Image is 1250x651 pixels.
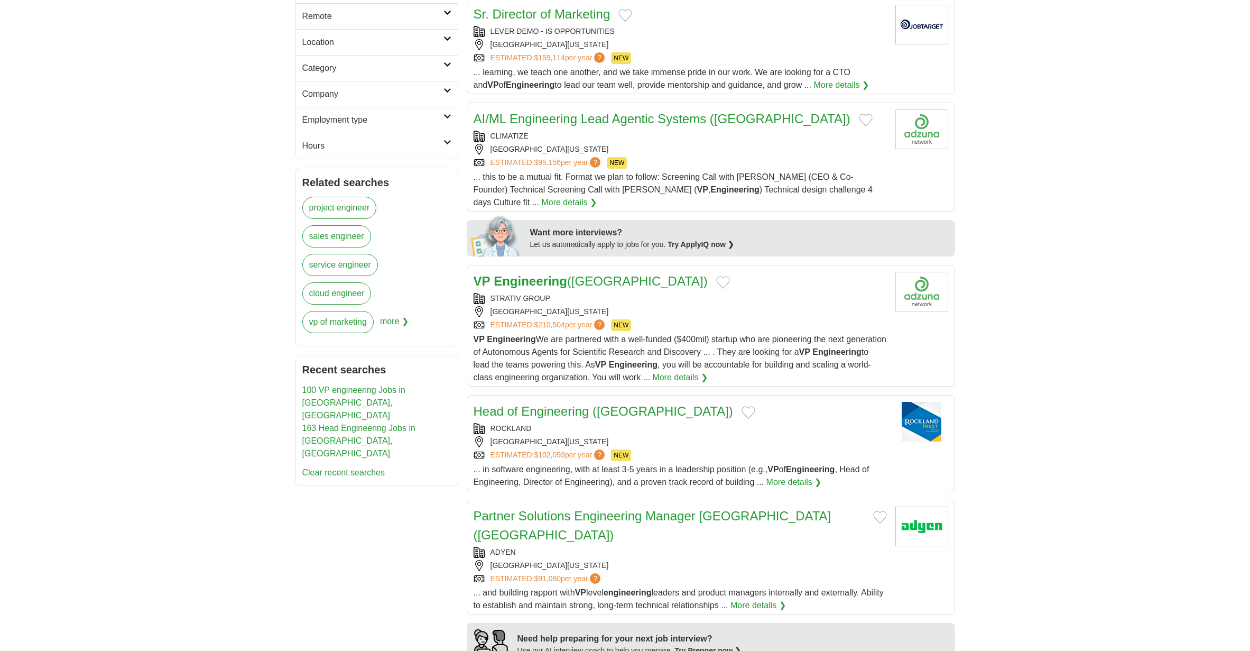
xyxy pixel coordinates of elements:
a: Category [296,55,458,81]
a: Company [296,81,458,107]
strong: VP [575,588,586,597]
h2: Category [302,62,443,75]
img: Company logo [895,109,948,149]
span: $210,504 [534,320,564,329]
img: apply-iq-scientist.png [471,214,522,256]
a: Try ApplyIQ now ❯ [668,240,734,249]
a: ESTIMATED:$91,080per year? [490,573,603,584]
span: $102,059 [534,451,564,459]
img: Rockland Trust logo [895,402,948,442]
span: $159,114 [534,53,564,62]
h2: Remote [302,10,443,23]
strong: VP [474,335,485,344]
span: ? [590,157,600,168]
span: NEW [611,52,631,64]
a: 163 Head Engineering Jobs in [GEOGRAPHIC_DATA], [GEOGRAPHIC_DATA] [302,424,415,458]
button: Add to favorite jobs [873,511,887,524]
a: Location [296,29,458,55]
img: Company logo [895,5,948,44]
button: Add to favorite jobs [716,276,730,289]
strong: VP [767,465,779,474]
h2: Related searches [302,175,451,190]
a: ESTIMATED:$159,114per year? [490,52,607,64]
a: AI/ML Engineering Lead Agentic Systems ([GEOGRAPHIC_DATA]) [474,112,850,126]
a: cloud engineer [302,282,372,305]
strong: Engineering [609,360,658,369]
a: ESTIMATED:$210,504per year? [490,319,607,331]
span: ? [594,52,605,63]
button: Add to favorite jobs [859,114,873,126]
div: LEVER DEMO - IS OPPORTUNITIES [474,26,887,37]
div: [GEOGRAPHIC_DATA][US_STATE] [474,144,887,155]
strong: Engineering [710,185,759,194]
span: ... in software engineering, with at least 3-5 years in a leadership position (e.g., of , Head of... [474,465,869,487]
h2: Employment type [302,114,443,126]
div: Want more interviews? [530,226,949,239]
strong: VP [697,185,708,194]
a: VP Engineering([GEOGRAPHIC_DATA]) [474,274,708,288]
span: ... learning, we teach one another, and we take immense pride in our work. We are looking for a C... [474,68,851,89]
div: [GEOGRAPHIC_DATA][US_STATE] [474,560,887,571]
strong: Engineering [812,347,861,356]
a: vp of marketing [302,311,374,333]
a: More details ❯ [813,79,869,91]
span: ? [594,319,605,330]
a: Clear recent searches [302,468,385,477]
strong: Engineering [786,465,835,474]
span: ... and building rapport with level leaders and product managers internally and externally. Abili... [474,588,884,610]
a: ESTIMATED:$95,156per year? [490,157,603,169]
strong: VP [799,347,810,356]
div: [GEOGRAPHIC_DATA][US_STATE] [474,39,887,50]
strong: Engineering [494,274,567,288]
a: Employment type [296,107,458,133]
span: NEW [611,319,631,331]
span: NEW [611,450,631,461]
a: More details ❯ [766,476,822,489]
span: ? [594,450,605,460]
span: $91,080 [534,574,561,583]
a: sales engineer [302,225,371,247]
img: Adyen logo [895,507,948,546]
div: ROCKLAND [474,423,887,434]
strong: VP [474,274,490,288]
a: Remote [296,3,458,29]
strong: Engineering [506,80,554,89]
span: $95,156 [534,158,561,167]
span: ? [590,573,600,584]
a: 100 VP engineering Jobs in [GEOGRAPHIC_DATA], [GEOGRAPHIC_DATA] [302,386,405,420]
span: ... this to be a mutual fit. Format we plan to follow: Screening Call with [PERSON_NAME] (CEO & C... [474,172,873,207]
h2: Company [302,88,443,100]
a: Partner Solutions Engineering Manager [GEOGRAPHIC_DATA] ([GEOGRAPHIC_DATA]) [474,509,831,542]
div: Let us automatically apply to jobs for you. [530,239,949,250]
div: [GEOGRAPHIC_DATA][US_STATE] [474,306,887,317]
a: project engineer [302,197,377,219]
h2: Hours [302,140,443,152]
strong: VP [595,360,606,369]
button: Add to favorite jobs [742,406,755,419]
span: more ❯ [380,311,409,340]
a: More details ❯ [652,371,708,384]
a: ADYEN [490,548,516,556]
div: STRATIV GROUP [474,293,887,304]
img: Company logo [895,272,948,311]
a: service engineer [302,254,378,276]
button: Add to favorite jobs [618,9,632,22]
a: ESTIMATED:$102,059per year? [490,450,607,461]
strong: VP [487,80,498,89]
div: CLIMATIZE [474,131,887,142]
div: [GEOGRAPHIC_DATA][US_STATE] [474,436,887,447]
a: Sr. Director of Marketing [474,7,610,21]
span: NEW [607,157,627,169]
a: Hours [296,133,458,159]
div: Need help preparing for your next job interview? [517,632,742,645]
h2: Location [302,36,443,49]
a: More details ❯ [541,196,597,209]
a: Head of Engineering ([GEOGRAPHIC_DATA]) [474,404,733,418]
strong: Engineering [487,335,535,344]
strong: engineering [604,588,652,597]
h2: Recent searches [302,362,451,378]
span: We are partnered with a well-funded ($400mil) startup who are pioneering the next generation of A... [474,335,886,382]
a: More details ❯ [730,599,786,612]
